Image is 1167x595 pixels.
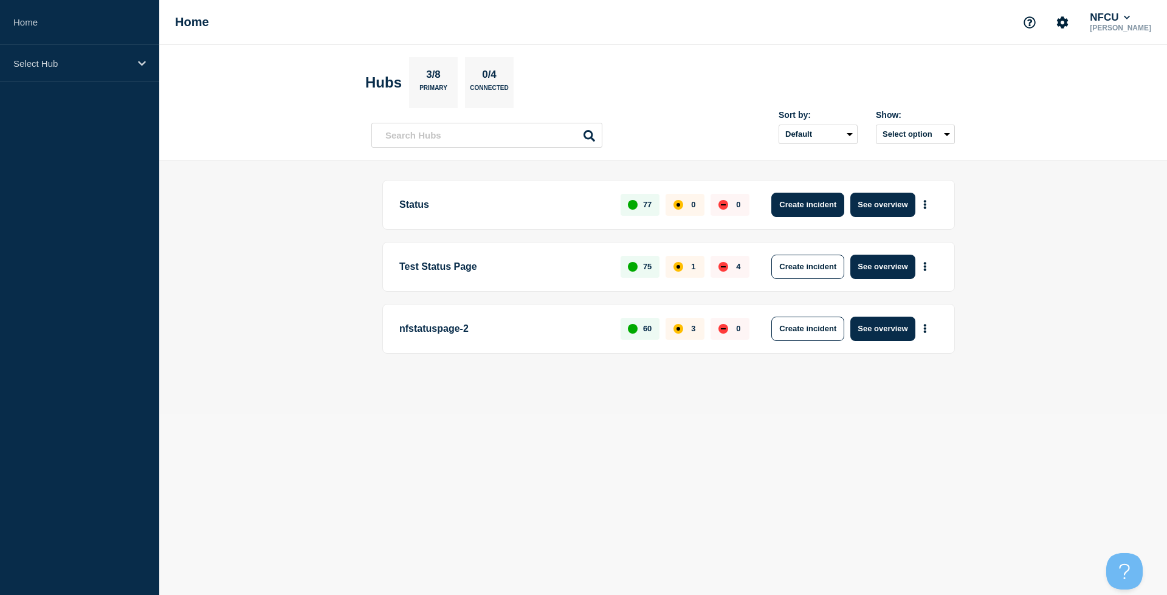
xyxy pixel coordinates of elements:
div: affected [673,200,683,210]
button: Create incident [771,193,844,217]
button: More actions [917,193,933,216]
p: 3/8 [422,69,446,84]
button: Account settings [1050,10,1075,35]
p: Test Status Page [399,255,607,279]
p: nfstatuspage-2 [399,317,607,341]
button: More actions [917,255,933,278]
button: See overview [850,317,915,341]
div: up [628,200,638,210]
button: Create incident [771,317,844,341]
button: See overview [850,255,915,279]
p: 77 [643,200,652,209]
div: affected [673,262,683,272]
p: 1 [691,262,695,271]
button: See overview [850,193,915,217]
select: Sort by [779,125,858,144]
div: Show: [876,110,955,120]
h1: Home [175,15,209,29]
div: up [628,324,638,334]
button: Support [1017,10,1042,35]
p: 75 [643,262,652,271]
input: Search Hubs [371,123,602,148]
div: down [718,324,728,334]
button: Select option [876,125,955,144]
button: More actions [917,317,933,340]
p: 0 [691,200,695,209]
p: 60 [643,324,652,333]
p: 3 [691,324,695,333]
button: NFCU [1087,12,1132,24]
div: up [628,262,638,272]
h2: Hubs [365,74,402,91]
p: Connected [470,84,508,97]
p: 0 [736,200,740,209]
p: Status [399,193,607,217]
p: 4 [736,262,740,271]
div: down [718,200,728,210]
p: [PERSON_NAME] [1087,24,1154,32]
p: Primary [419,84,447,97]
div: down [718,262,728,272]
iframe: Help Scout Beacon - Open [1106,553,1143,590]
p: 0/4 [478,69,501,84]
div: Sort by: [779,110,858,120]
div: affected [673,324,683,334]
p: 0 [736,324,740,333]
button: Create incident [771,255,844,279]
p: Select Hub [13,58,130,69]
